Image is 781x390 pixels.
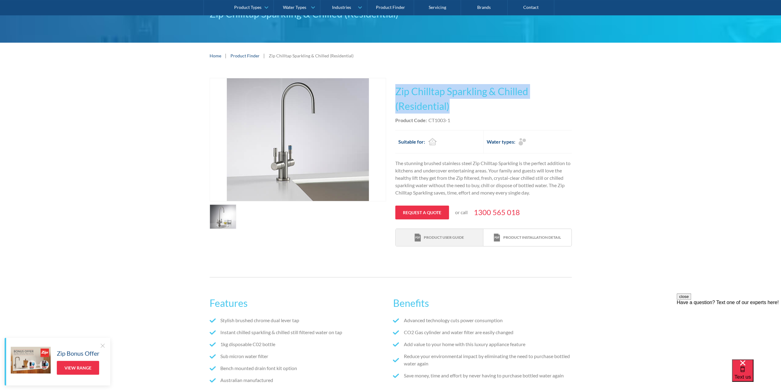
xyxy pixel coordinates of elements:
li: Save money, time and effort by never having to purchase bottled water again [393,372,571,379]
li: Reduce your environmental impact by eliminating the need to purchase bottled water again [393,353,571,367]
li: Australian manufactured [210,376,388,384]
iframe: podium webchat widget bubble [732,359,781,390]
li: Sub micron water filter [210,353,388,360]
div: Industries [332,5,351,10]
h2: Benefits [393,296,571,311]
a: print iconProduct user guide [396,229,483,246]
li: Advanced technology cuts power consumption [393,317,571,324]
iframe: podium webchat widget prompt [677,293,781,367]
a: open lightbox [210,204,237,229]
a: Product Finder [230,52,260,59]
li: 1kg disposable C02 bottle [210,341,388,348]
div: Water Types [283,5,306,10]
p: The stunning brushed stainless steel Zip Chilltap Sparkling is the perfect addition to kitchens a... [395,160,572,196]
li: Bench mounted drain font kit option [210,365,388,372]
div: | [224,52,227,59]
li: Add value to your home with this luxury appliance feature [393,341,571,348]
a: View Range [57,361,99,375]
img: Zip Bonus Offer [11,347,51,373]
li: CO2 Gas cylinder and water filter are easily changed [393,329,571,336]
div: CT1003-1 [428,117,450,124]
strong: Product Code: [395,117,427,123]
div: Product user guide [424,235,464,240]
p: or call [455,209,468,216]
h1: Zip Chilltap Sparkling & Chilled (Residential) [395,84,572,114]
li: Instant chilled sparkling & chilled still filtered water on tap [210,329,388,336]
li: Stylish brushed chrome dual lever tap [210,317,388,324]
h5: Zip Bonus Offer [57,349,99,358]
h2: Suitable for: [398,138,425,145]
img: print icon [494,234,500,242]
a: 1300 565 018 [474,207,520,218]
div: | [263,52,266,59]
a: Home [210,52,221,59]
a: Request a quote [395,206,449,219]
img: print icon [415,234,421,242]
div: Product Types [234,5,261,10]
div: Zip Chilltap Sparkling & Chilled (Residential) [269,52,354,59]
img: Zip Chilltap Sparkling & Chilled (Residential) [227,78,369,201]
a: open lightbox [210,78,386,201]
div: Product installation detail [503,235,561,240]
a: print iconProduct installation detail [483,229,571,246]
h2: Features [210,296,388,311]
h2: Water types: [487,138,515,145]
